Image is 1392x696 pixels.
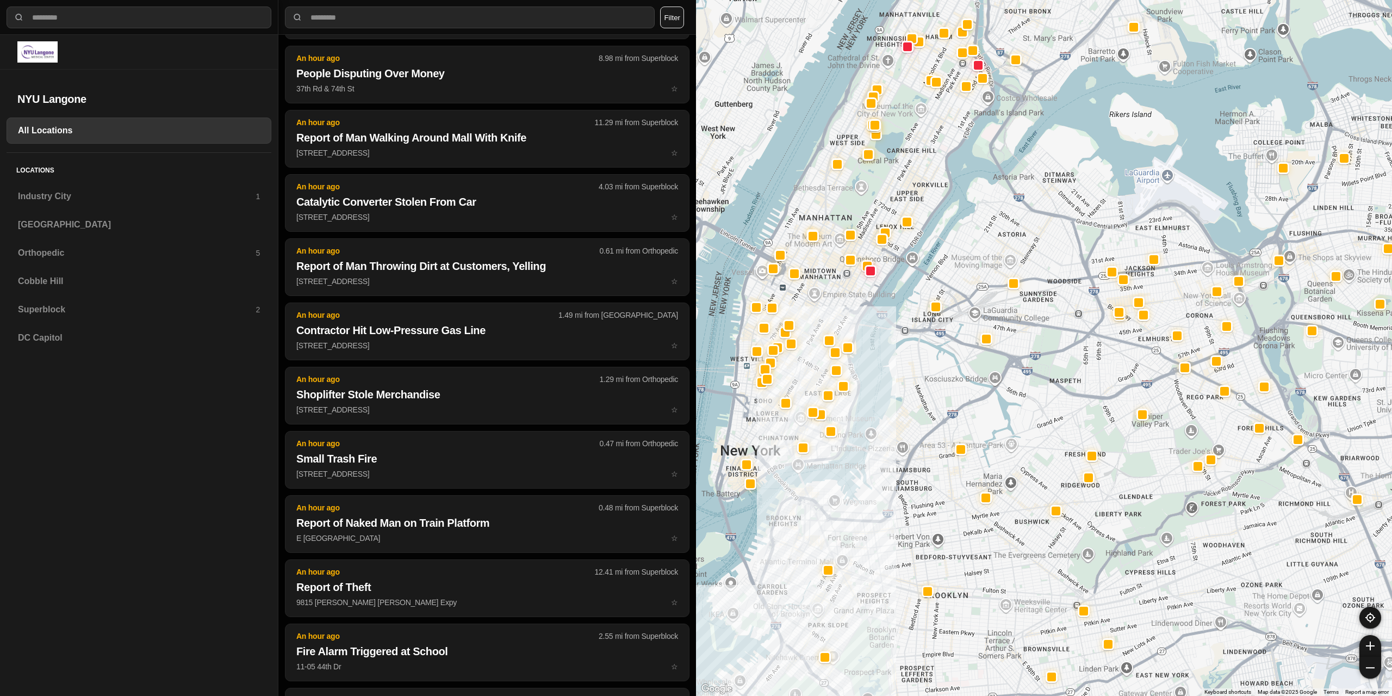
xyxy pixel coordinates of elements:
[292,12,303,23] img: search
[296,245,600,256] p: An hour ago
[296,130,678,145] h2: Report of Man Walking Around Mall With Knife
[671,405,678,414] span: star
[7,153,271,183] h5: Locations
[296,276,678,287] p: [STREET_ADDRESS]
[14,12,24,23] img: search
[296,515,678,531] h2: Report of Naked Man on Train Platform
[17,91,260,107] h2: NYU Langone
[285,662,689,671] a: An hour ago2.55 mi from SuperblockFire Alarm Triggered at School11-05 44th Drstar
[1366,642,1375,650] img: zoom-in
[7,268,271,294] a: Cobble Hill
[671,662,678,671] span: star
[296,147,678,158] p: [STREET_ADDRESS]
[1359,635,1381,657] button: zoom-in
[1359,607,1381,629] button: recenter
[7,183,271,210] a: Industry City1
[671,149,678,157] span: star
[256,248,260,258] p: 5
[1366,663,1375,672] img: zoom-out
[285,405,689,414] a: An hour ago1.29 mi from OrthopedicShoplifter Stole Merchandise[STREET_ADDRESS]star
[18,275,260,288] h3: Cobble Hill
[558,310,678,321] p: 1.49 mi from [GEOGRAPHIC_DATA]
[1323,689,1339,695] a: Terms (opens in new tab)
[296,387,678,402] h2: Shoplifter Stole Merchandise
[296,66,678,81] h2: People Disputing Over Money
[699,682,735,696] img: Google
[671,534,678,543] span: star
[1204,688,1251,696] button: Keyboard shortcuts
[7,240,271,266] a: Orthopedic5
[296,533,678,544] p: E [GEOGRAPHIC_DATA]
[671,213,678,221] span: star
[1345,689,1389,695] a: Report a map error
[285,84,689,93] a: An hour ago8.98 mi from SuperblockPeople Disputing Over Money37th Rd & 74th Ststar
[296,451,678,466] h2: Small Trash Fire
[256,191,260,202] p: 1
[296,258,678,274] h2: Report of Man Throwing Dirt at Customers, Yelling
[296,194,678,210] h2: Catalytic Converter Stolen From Car
[594,566,678,577] p: 12.41 mi from Superblock
[18,190,256,203] h3: Industry City
[18,303,256,316] h3: Superblock
[599,502,678,513] p: 0.48 mi from Superblock
[296,469,678,479] p: [STREET_ADDRESS]
[296,580,678,595] h2: Report of Theft
[256,304,260,315] p: 2
[285,533,689,543] a: An hour ago0.48 mi from SuperblockReport of Naked Man on Train PlatformE [GEOGRAPHIC_DATA]star
[671,341,678,350] span: star
[285,495,689,553] button: An hour ago0.48 mi from SuperblockReport of Naked Man on Train PlatformE [GEOGRAPHIC_DATA]star
[296,502,599,513] p: An hour ago
[594,117,678,128] p: 11.29 mi from Superblock
[296,438,600,449] p: An hour ago
[18,331,260,344] h3: DC Capitol
[296,340,678,351] p: [STREET_ADDRESS]
[285,148,689,157] a: An hour ago11.29 mi from SuperblockReport of Man Walking Around Mall With Knife[STREET_ADDRESS]star
[285,341,689,350] a: An hour ago1.49 mi from [GEOGRAPHIC_DATA]Contractor Hit Low-Pressure Gas Line[STREET_ADDRESS]star
[1365,613,1375,623] img: recenter
[17,41,58,63] img: logo
[296,404,678,415] p: [STREET_ADDRESS]
[7,325,271,351] a: DC Capitol
[285,212,689,221] a: An hour ago4.03 mi from SuperblockCatalytic Converter Stolen From Car[STREET_ADDRESS]star
[296,117,594,128] p: An hour ago
[18,247,256,260] h3: Orthopedic
[285,469,689,478] a: An hour ago0.47 mi from OrthopedicSmall Trash Fire[STREET_ADDRESS]star
[296,597,678,608] p: 9815 [PERSON_NAME] [PERSON_NAME] Expy
[296,212,678,223] p: [STREET_ADDRESS]
[285,238,689,296] button: An hour ago0.61 mi from OrthopedicReport of Man Throwing Dirt at Customers, Yelling[STREET_ADDRES...
[285,598,689,607] a: An hour ago12.41 mi from SuperblockReport of Theft9815 [PERSON_NAME] [PERSON_NAME] Expystar
[7,212,271,238] a: [GEOGRAPHIC_DATA]
[285,46,689,103] button: An hour ago8.98 mi from SuperblockPeople Disputing Over Money37th Rd & 74th Ststar
[285,110,689,168] button: An hour ago11.29 mi from SuperblockReport of Man Walking Around Mall With Knife[STREET_ADDRESS]star
[296,53,599,64] p: An hour ago
[671,277,678,286] span: star
[1359,657,1381,679] button: zoom-out
[285,559,689,617] button: An hour ago12.41 mi from SuperblockReport of Theft9815 [PERSON_NAME] [PERSON_NAME] Expystar
[699,682,735,696] a: Open this area in Google Maps (opens a new window)
[599,181,678,192] p: 4.03 mi from Superblock
[296,181,599,192] p: An hour ago
[296,644,678,659] h2: Fire Alarm Triggered at School
[18,218,260,231] h3: [GEOGRAPHIC_DATA]
[600,245,678,256] p: 0.61 mi from Orthopedic
[7,297,271,323] a: Superblock2
[7,118,271,144] a: All Locations
[285,624,689,681] button: An hour ago2.55 mi from SuperblockFire Alarm Triggered at School11-05 44th Drstar
[671,84,678,93] span: star
[671,598,678,607] span: star
[660,7,684,28] button: Filter
[600,438,678,449] p: 0.47 mi from Orthopedic
[296,83,678,94] p: 37th Rd & 74th St
[285,431,689,489] button: An hour ago0.47 mi from OrthopedicSmall Trash Fire[STREET_ADDRESS]star
[18,124,260,137] h3: All Locations
[1258,689,1317,695] span: Map data ©2025 Google
[600,374,678,385] p: 1.29 mi from Orthopedic
[671,470,678,478] span: star
[296,661,678,672] p: 11-05 44th Dr
[296,566,594,577] p: An hour ago
[296,374,600,385] p: An hour ago
[285,367,689,424] button: An hour ago1.29 mi from OrthopedicShoplifter Stole Merchandise[STREET_ADDRESS]star
[285,303,689,360] button: An hour ago1.49 mi from [GEOGRAPHIC_DATA]Contractor Hit Low-Pressure Gas Line[STREET_ADDRESS]star
[296,310,558,321] p: An hour ago
[296,631,599,642] p: An hour ago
